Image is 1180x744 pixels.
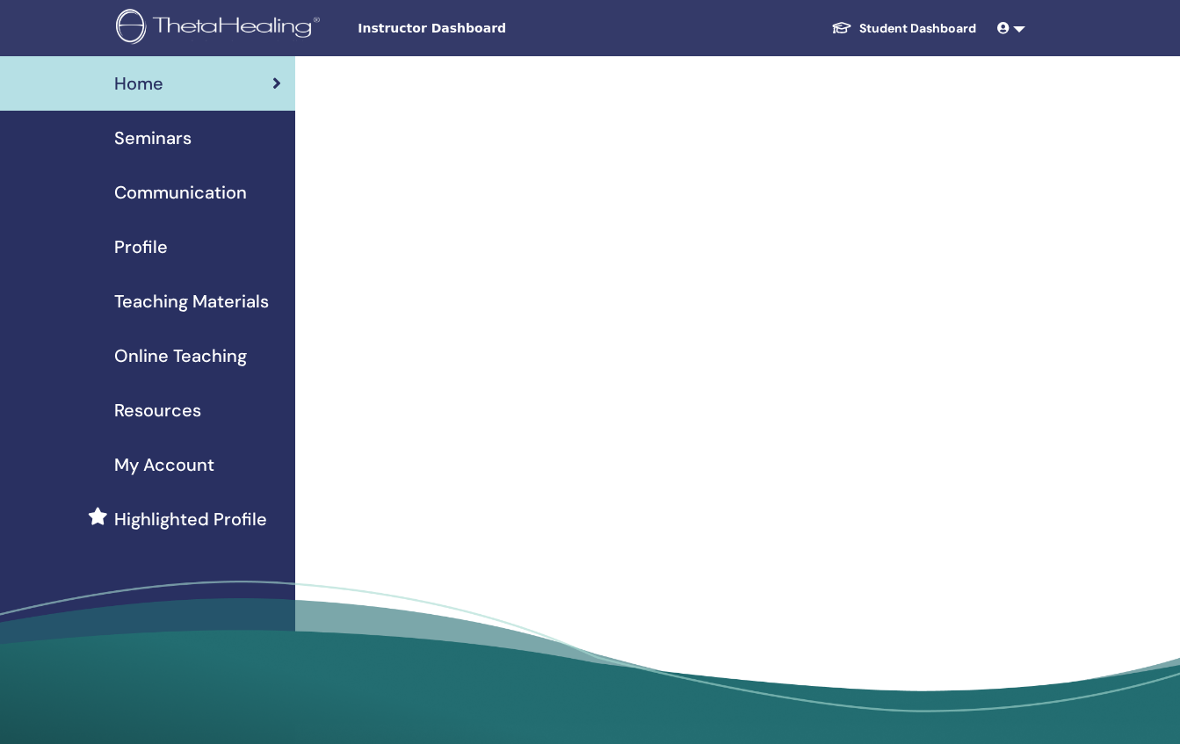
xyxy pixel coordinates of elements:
[116,9,326,48] img: logo.png
[114,125,192,151] span: Seminars
[114,397,201,423] span: Resources
[114,70,163,97] span: Home
[114,506,267,532] span: Highlighted Profile
[831,20,852,35] img: graduation-cap-white.svg
[114,288,269,314] span: Teaching Materials
[817,12,990,45] a: Student Dashboard
[358,19,621,38] span: Instructor Dashboard
[114,451,214,478] span: My Account
[114,179,247,206] span: Communication
[114,234,168,260] span: Profile
[114,343,247,369] span: Online Teaching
